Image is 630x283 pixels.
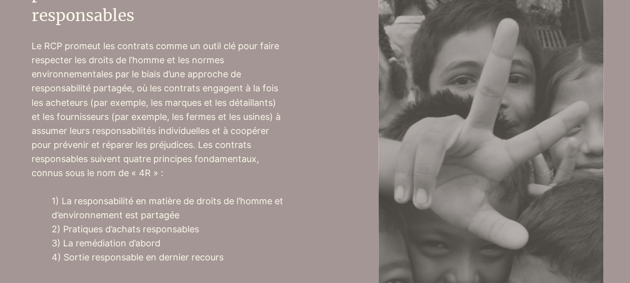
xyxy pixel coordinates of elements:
p: 2) Pratiques d’achats responsables [52,222,284,236]
p: Le RCP promeut les contrats comme un outil clé pour faire respecter les droits de l’homme et les ... [32,39,284,180]
p: 3) La remédiation d’abord [52,236,284,250]
p: 4) Sortie responsable en dernier recours [52,250,284,264]
p: 1) La responsabilité en matière de droits de l’homme et d’environnement est partagée [52,194,284,222]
